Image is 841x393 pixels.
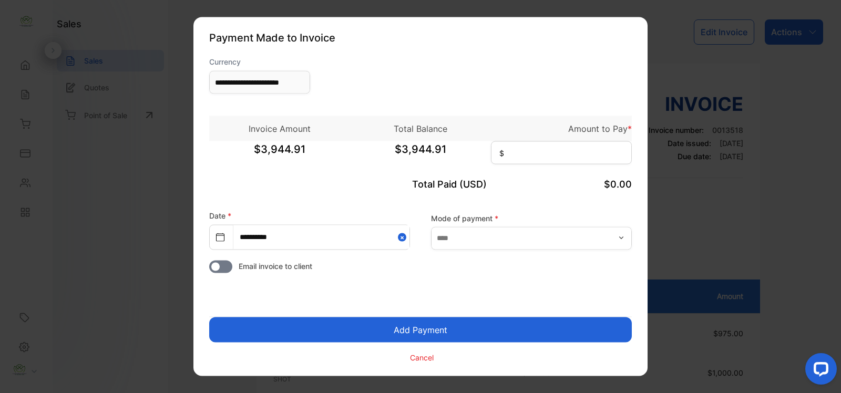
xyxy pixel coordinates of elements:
p: Invoice Amount [209,122,350,135]
label: Date [209,211,231,220]
p: Total Balance [350,122,491,135]
p: Amount to Pay [491,122,632,135]
span: Email invoice to client [239,261,312,272]
span: $3,944.91 [209,141,350,168]
span: $3,944.91 [350,141,491,168]
label: Mode of payment [431,212,632,223]
span: $ [499,148,504,159]
label: Currency [209,56,310,67]
p: Cancel [410,351,434,363]
button: Add Payment [209,317,632,343]
iframe: LiveChat chat widget [797,349,841,393]
button: Close [398,225,409,249]
p: Total Paid (USD) [350,177,491,191]
span: $0.00 [604,179,632,190]
p: Payment Made to Invoice [209,30,632,46]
